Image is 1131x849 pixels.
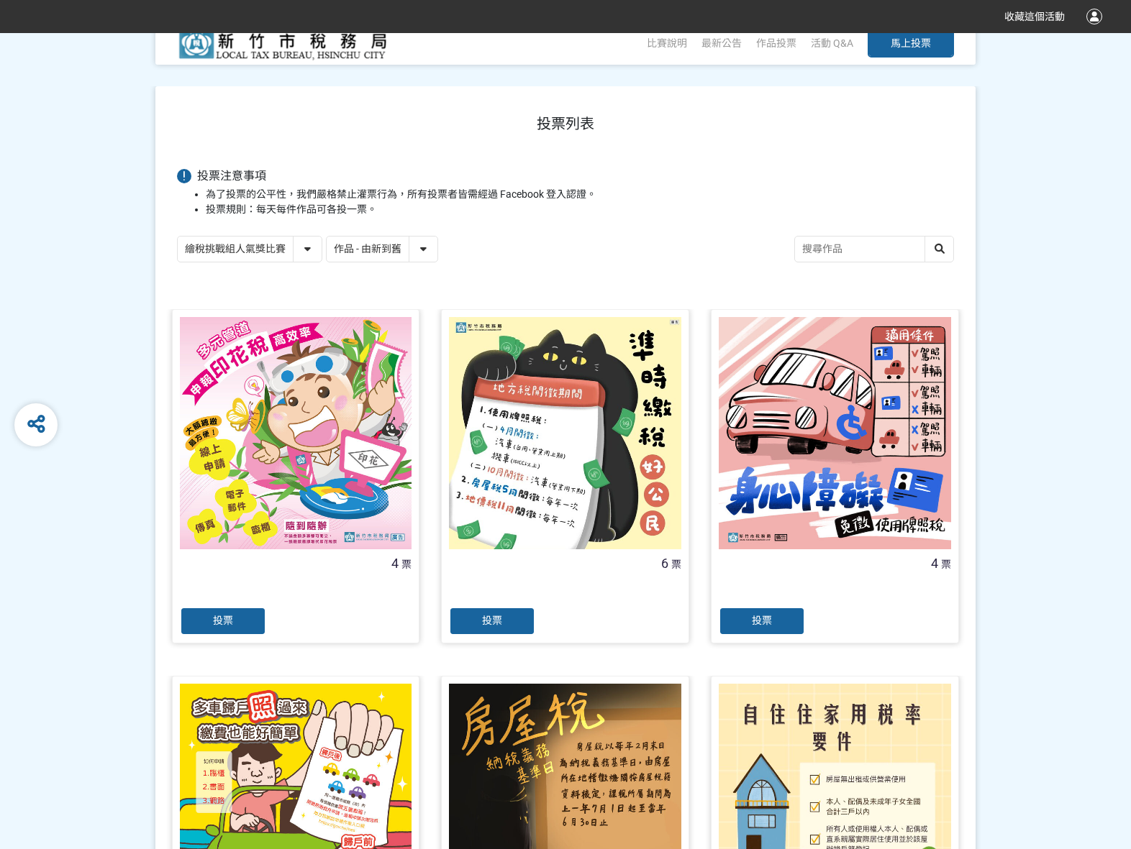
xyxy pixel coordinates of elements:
[213,615,233,626] span: 投票
[811,37,853,49] a: 活動 Q&A
[177,115,954,132] h1: 投票列表
[671,559,681,570] span: 票
[701,37,742,49] a: 最新公告
[752,615,772,626] span: 投票
[756,37,796,49] span: 作品投票
[931,556,938,571] span: 4
[206,187,954,202] li: 為了投票的公平性，我們嚴格禁止灌票行為，所有投票者皆需經過 Facebook 登入認證。
[711,309,959,643] a: 4票投票
[177,25,393,61] img: 好竹意租稅圖卡創作比賽
[482,615,502,626] span: 投票
[647,37,687,49] a: 比賽說明
[891,37,931,49] span: 馬上投票
[868,29,954,58] button: 馬上投票
[391,556,399,571] span: 4
[661,556,668,571] span: 6
[941,559,951,570] span: 票
[795,237,953,262] input: 搜尋作品
[206,202,954,217] li: 投票規則：每天每件作品可各投一票。
[1004,11,1065,22] span: 收藏這個活動
[401,559,412,570] span: 票
[172,309,420,643] a: 4票投票
[197,169,266,183] span: 投票注意事項
[441,309,689,643] a: 6票投票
